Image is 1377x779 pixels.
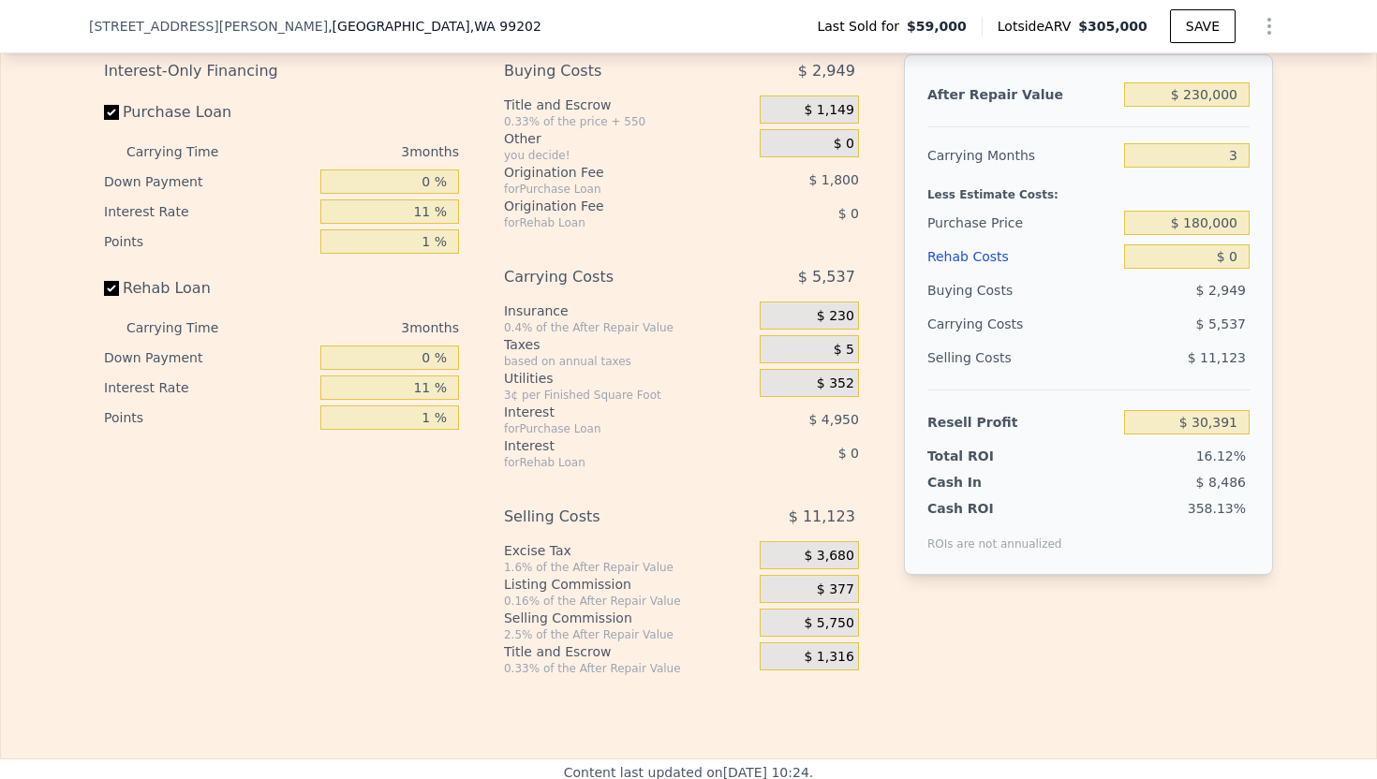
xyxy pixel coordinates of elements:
[504,354,752,369] div: based on annual taxes
[89,17,328,36] span: [STREET_ADDRESS][PERSON_NAME]
[104,167,313,197] div: Down Payment
[1196,283,1246,298] span: $ 2,949
[504,403,713,421] div: Interest
[504,594,752,609] div: 0.16% of the After Repair Value
[927,499,1062,518] div: Cash ROI
[1251,7,1288,45] button: Show Options
[504,335,752,354] div: Taxes
[789,500,855,534] span: $ 11,123
[927,172,1250,206] div: Less Estimate Costs:
[504,500,713,534] div: Selling Costs
[804,102,853,119] span: $ 1,149
[927,273,1117,307] div: Buying Costs
[927,240,1117,273] div: Rehab Costs
[927,307,1044,341] div: Carrying Costs
[834,342,854,359] span: $ 5
[256,137,459,167] div: 3 months
[907,17,967,36] span: $59,000
[104,403,313,433] div: Points
[804,649,853,666] span: $ 1,316
[504,148,752,163] div: you decide!
[504,436,713,455] div: Interest
[504,129,752,148] div: Other
[504,215,713,230] div: for Rehab Loan
[1188,350,1246,365] span: $ 11,123
[104,54,459,88] div: Interest-Only Financing
[504,455,713,470] div: for Rehab Loan
[838,446,859,461] span: $ 0
[504,627,752,642] div: 2.5% of the After Repair Value
[817,308,854,325] span: $ 230
[504,182,713,197] div: for Purchase Loan
[104,197,313,227] div: Interest Rate
[104,272,313,305] label: Rehab Loan
[256,313,459,343] div: 3 months
[504,260,713,294] div: Carrying Costs
[104,373,313,403] div: Interest Rate
[927,405,1117,439] div: Resell Profit
[504,54,713,88] div: Buying Costs
[804,548,853,565] span: $ 3,680
[504,114,752,129] div: 0.33% of the price + 550
[504,96,752,114] div: Title and Escrow
[104,96,313,129] label: Purchase Loan
[504,609,752,627] div: Selling Commission
[998,17,1078,36] span: Lotside ARV
[504,163,713,182] div: Origination Fee
[927,139,1117,172] div: Carrying Months
[126,313,248,343] div: Carrying Time
[1196,448,1246,463] span: 16.12%
[504,301,752,320] div: Insurance
[504,575,752,594] div: Listing Commission
[504,560,752,575] div: 1.6% of the After Repair Value
[1196,475,1246,490] span: $ 8,486
[504,320,752,335] div: 0.4% of the After Repair Value
[927,518,1062,551] div: ROIs are not annualized
[834,136,854,153] span: $ 0
[1078,19,1147,34] span: $305,000
[328,17,541,36] span: , [GEOGRAPHIC_DATA]
[927,206,1117,240] div: Purchase Price
[126,137,248,167] div: Carrying Time
[104,227,313,257] div: Points
[104,105,119,120] input: Purchase Loan
[927,341,1117,375] div: Selling Costs
[1170,9,1236,43] button: SAVE
[470,19,541,34] span: , WA 99202
[817,375,854,392] span: $ 352
[504,642,752,661] div: Title and Escrow
[838,206,859,221] span: $ 0
[504,369,752,388] div: Utilities
[504,541,752,560] div: Excise Tax
[798,260,855,294] span: $ 5,537
[104,281,119,296] input: Rehab Loan
[804,615,853,632] span: $ 5,750
[504,661,752,676] div: 0.33% of the After Repair Value
[504,388,752,403] div: 3¢ per Finished Square Foot
[1188,501,1246,516] span: 358.13%
[817,17,907,36] span: Last Sold for
[808,172,858,187] span: $ 1,800
[927,447,1044,465] div: Total ROI
[808,412,858,427] span: $ 4,950
[927,473,1044,492] div: Cash In
[817,581,854,598] span: $ 377
[504,421,713,436] div: for Purchase Loan
[798,54,855,88] span: $ 2,949
[104,343,313,373] div: Down Payment
[927,78,1117,111] div: After Repair Value
[504,197,713,215] div: Origination Fee
[1196,316,1246,331] span: $ 5,537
